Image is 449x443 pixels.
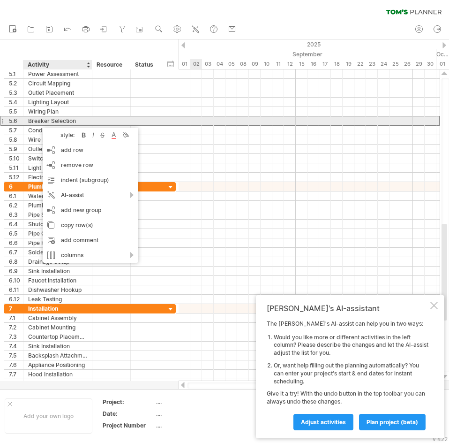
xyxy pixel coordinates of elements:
div: 6.10 [9,276,23,285]
div: Date: [103,410,154,418]
div: Thursday, 4 September 2025 [214,59,225,69]
div: 5.5 [9,107,23,116]
div: Switch Installation [28,154,87,163]
div: Breaker Selection [28,116,87,125]
li: Would you like more or different activities in the left column? Please describe the changes and l... [274,334,428,357]
div: 6.9 [9,267,23,275]
div: Plumbing [28,182,87,191]
div: Conduit Installation [28,126,87,135]
div: September 2025 [179,49,436,59]
div: Circuit Mapping [28,79,87,88]
span: Adjust activities [301,419,346,426]
div: The [PERSON_NAME]'s AI-assist can help you in two ways: Give it a try! With the undo button in th... [267,320,428,430]
div: Friday, 19 September 2025 [343,59,354,69]
div: v 422 [433,435,448,443]
div: Pipe Selection [28,210,87,219]
a: Adjust activities [293,414,353,430]
div: Wire Pulling [28,135,87,144]
div: 6.7 [9,248,23,257]
div: Monday, 29 September 2025 [413,59,425,69]
div: 5.12 [9,173,23,182]
div: Light Fixture Setup [28,163,87,172]
div: Cabinet Assembly [28,313,87,322]
div: Sink Installation [28,267,87,275]
div: Plumbing Layout [28,201,87,210]
div: Monday, 22 September 2025 [354,59,366,69]
div: indent (subgroup) [43,173,138,188]
div: Dishwasher Hookup [28,285,87,294]
div: Hood Installation [28,370,87,379]
div: Water Supply Check [28,191,87,200]
div: 7.7 [9,370,23,379]
div: columns [43,248,138,263]
div: Countertop Placement [28,332,87,341]
div: Status [135,60,156,69]
div: Project: [103,398,154,406]
div: 6.1 [9,191,23,200]
div: Tuesday, 16 September 2025 [307,59,319,69]
div: 5.7 [9,126,23,135]
div: 7.2 [9,323,23,332]
div: 5.2 [9,79,23,88]
div: Wednesday, 1 October 2025 [436,59,448,69]
div: 6.5 [9,229,23,238]
div: Outlet Installation [28,145,87,153]
div: .... [156,410,235,418]
div: .... [156,421,235,429]
div: Electrical Testing [28,173,87,182]
div: Wednesday, 17 September 2025 [319,59,331,69]
div: Resource [97,60,125,69]
div: .... [156,398,235,406]
div: 7.1 [9,313,23,322]
div: 6 [9,182,23,191]
div: Outlet Placement [28,88,87,97]
div: Lighting Layout [28,98,87,107]
span: remove row [61,161,93,168]
div: Sink Installation [28,342,87,351]
div: Thursday, 25 September 2025 [389,59,401,69]
div: copy row(s) [43,218,138,233]
div: [PERSON_NAME]'s AI-assistant [267,304,428,313]
div: 6.2 [9,201,23,210]
div: 7.3 [9,332,23,341]
div: Appliance Positioning [28,360,87,369]
li: Or, want help filling out the planning automatically? You can enter your project's start & end da... [274,362,428,385]
div: Add your own logo [5,398,92,434]
div: Monday, 15 September 2025 [296,59,307,69]
div: 5.3 [9,88,23,97]
div: Monday, 8 September 2025 [237,59,249,69]
div: Tuesday, 2 September 2025 [190,59,202,69]
div: 7 [9,304,23,313]
div: Leak Testing [28,295,87,304]
div: AI-assist [43,188,138,203]
div: Wednesday, 24 September 2025 [378,59,389,69]
div: Shutoff Valve Installation [28,220,87,229]
div: style: [46,131,79,138]
div: add new group [43,203,138,218]
div: Pipe Fitting [28,238,87,247]
div: 6.12 [9,295,23,304]
div: 6.6 [9,238,23,247]
div: add comment [43,233,138,248]
div: Cabinet Mounting [28,323,87,332]
div: 7.5 [9,351,23,360]
div: Faucet Installation [28,276,87,285]
div: Project Number [103,421,154,429]
div: 5.11 [9,163,23,172]
div: Power Assessment [28,69,87,78]
span: plan project (beta) [367,419,418,426]
div: Friday, 12 September 2025 [284,59,296,69]
div: Pipe Cutting [28,229,87,238]
div: Wednesday, 3 September 2025 [202,59,214,69]
div: Lighting Fixture Setup [28,379,87,388]
div: Backsplash Attachment [28,351,87,360]
div: Tuesday, 23 September 2025 [366,59,378,69]
div: Tuesday, 30 September 2025 [425,59,436,69]
div: 7.6 [9,360,23,369]
div: 5.10 [9,154,23,163]
div: 5.1 [9,69,23,78]
div: Soldering Pipes [28,248,87,257]
div: Drainage Setup [28,257,87,266]
div: add row [43,143,138,158]
div: 5.4 [9,98,23,107]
